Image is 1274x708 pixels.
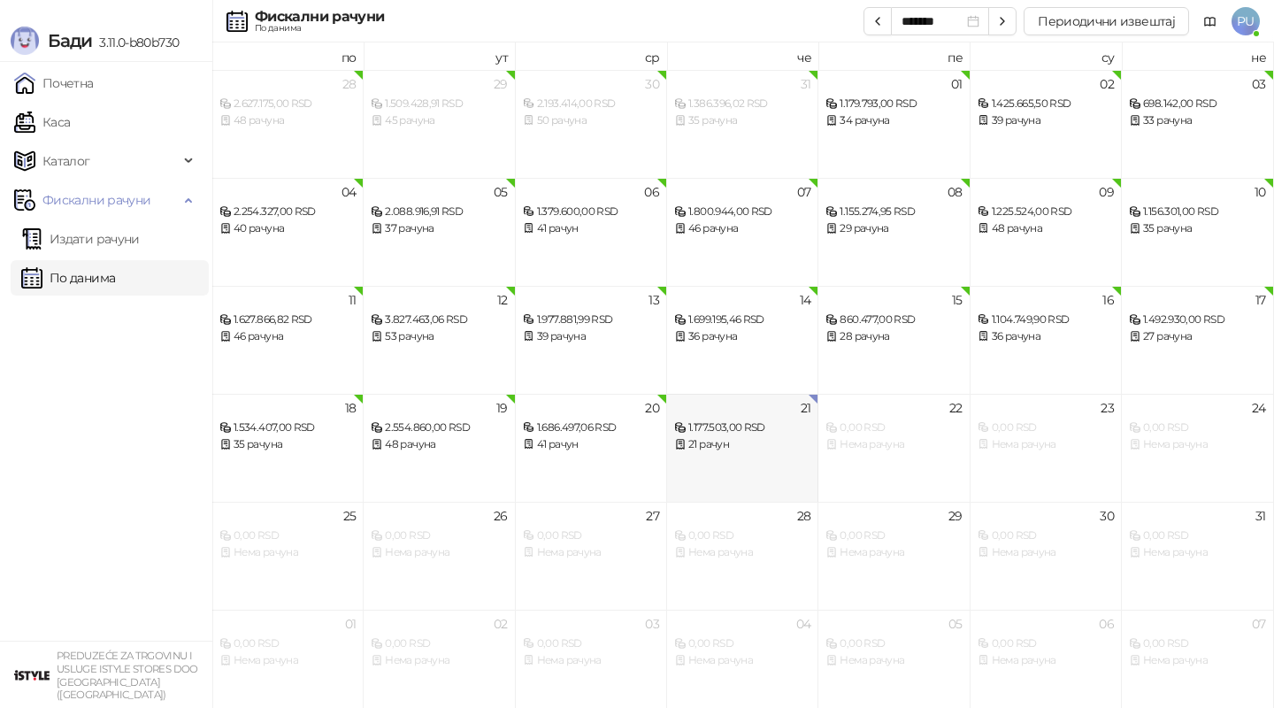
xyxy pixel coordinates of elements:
div: 39 рачуна [978,112,1114,129]
div: 35 рачуна [674,112,810,129]
div: 1.386.396,02 RSD [674,96,810,112]
a: По данима [21,260,115,296]
td: 2025-08-12 [364,286,515,394]
div: 01 [345,618,357,630]
div: 20 [645,402,659,414]
div: 1.155.274,95 RSD [825,204,962,220]
div: 06 [644,186,659,198]
td: 2025-08-13 [516,286,667,394]
div: 23 [1101,402,1114,414]
div: 31 [801,78,811,90]
div: 0,00 RSD [371,635,507,652]
div: 05 [948,618,963,630]
div: 0,00 RSD [1129,419,1265,436]
div: 29 [494,78,508,90]
div: 1.627.866,82 RSD [219,312,356,328]
img: Logo [11,27,39,55]
div: 26 [494,510,508,522]
td: 2025-08-20 [516,394,667,502]
td: 2025-08-21 [667,394,818,502]
th: не [1122,42,1273,70]
span: Фискални рачуни [42,182,150,218]
td: 2025-08-19 [364,394,515,502]
div: 14 [800,294,811,306]
div: 0,00 RSD [978,527,1114,544]
div: 11 [349,294,357,306]
a: Почетна [14,65,94,101]
div: 46 рачуна [219,328,356,345]
div: 07 [1252,618,1266,630]
th: че [667,42,818,70]
div: 15 [952,294,963,306]
div: 1.179.793,00 RSD [825,96,962,112]
div: 02 [494,618,508,630]
td: 2025-08-08 [818,178,970,286]
div: Нема рачуна [219,652,356,669]
div: 698.142,00 RSD [1129,96,1265,112]
div: 28 рачуна [825,328,962,345]
div: 2.554.860,00 RSD [371,419,507,436]
div: 10 [1255,186,1266,198]
td: 2025-08-06 [516,178,667,286]
div: 48 рачуна [219,112,356,129]
div: 0,00 RSD [523,527,659,544]
div: 2.088.916,91 RSD [371,204,507,220]
div: 0,00 RSD [978,635,1114,652]
td: 2025-08-27 [516,502,667,610]
div: 39 рачуна [523,328,659,345]
th: по [212,42,364,70]
div: Нема рачуна [371,544,507,561]
div: Нема рачуна [1129,436,1265,453]
div: 0,00 RSD [523,635,659,652]
td: 2025-08-30 [971,502,1122,610]
div: 2.254.327,00 RSD [219,204,356,220]
td: 2025-07-29 [364,70,515,178]
div: 53 рачуна [371,328,507,345]
div: 1.509.428,91 RSD [371,96,507,112]
div: 18 [345,402,357,414]
td: 2025-08-17 [1122,286,1273,394]
div: 03 [645,618,659,630]
div: 28 [797,510,811,522]
a: Издати рачуни [21,221,140,257]
div: 1.800.944,00 RSD [674,204,810,220]
div: 0,00 RSD [219,527,356,544]
td: 2025-08-01 [818,70,970,178]
div: 12 [497,294,508,306]
th: пе [818,42,970,70]
div: 30 [1100,510,1114,522]
span: Бади [48,30,92,51]
td: 2025-08-23 [971,394,1122,502]
div: 0,00 RSD [219,635,356,652]
div: 34 рачуна [825,112,962,129]
a: Документација [1196,7,1224,35]
div: 50 рачуна [523,112,659,129]
div: 0,00 RSD [371,527,507,544]
span: PU [1232,7,1260,35]
div: 1.492.930,00 RSD [1129,312,1265,328]
div: 27 [646,510,659,522]
div: Нема рачуна [978,544,1114,561]
div: Нема рачуна [523,544,659,561]
div: Нема рачуна [978,436,1114,453]
div: 07 [797,186,811,198]
div: Нема рачуна [825,436,962,453]
div: 06 [1099,618,1114,630]
td: 2025-08-09 [971,178,1122,286]
div: 1.686.497,06 RSD [523,419,659,436]
td: 2025-08-18 [212,394,364,502]
div: 3.827.463,06 RSD [371,312,507,328]
td: 2025-08-14 [667,286,818,394]
div: Нема рачуна [674,652,810,669]
button: Периодични извештај [1024,7,1189,35]
div: 27 рачуна [1129,328,1265,345]
div: 36 рачуна [978,328,1114,345]
div: Нема рачуна [825,544,962,561]
td: 2025-08-05 [364,178,515,286]
div: 21 [801,402,811,414]
td: 2025-08-10 [1122,178,1273,286]
div: 1.225.524,00 RSD [978,204,1114,220]
div: 48 рачуна [371,436,507,453]
div: 35 рачуна [1129,220,1265,237]
td: 2025-07-30 [516,70,667,178]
